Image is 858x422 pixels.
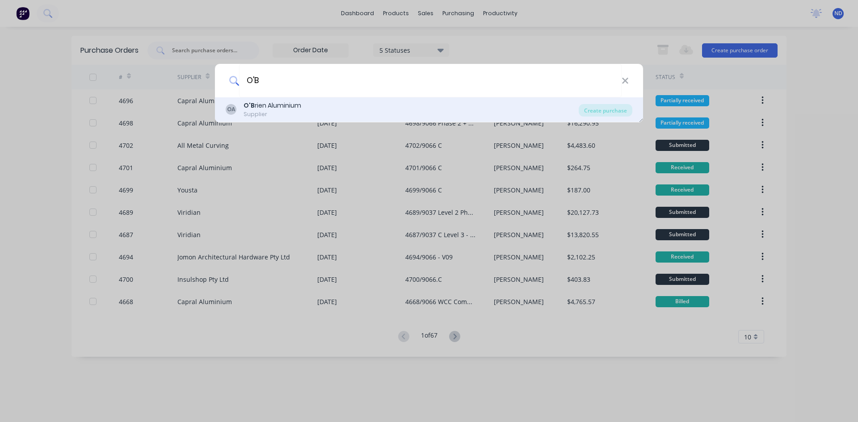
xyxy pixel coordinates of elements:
div: OA [226,104,236,115]
b: O'B [244,101,255,110]
div: rien Aluminium [244,101,301,110]
input: Enter a supplier name to create a new order... [239,64,622,97]
div: Create purchase [579,104,632,117]
div: Supplier [244,110,301,118]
